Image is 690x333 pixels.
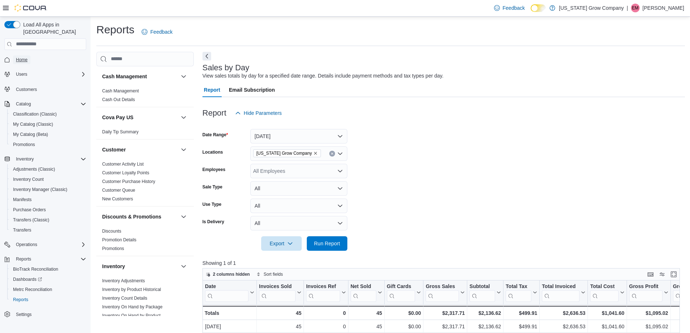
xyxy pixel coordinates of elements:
button: Inventory [179,262,188,271]
button: Total Tax [506,283,537,302]
span: Promotions [10,140,86,149]
div: 45 [350,309,382,317]
div: Gross Sales [426,283,459,302]
h1: Reports [96,22,134,37]
p: [PERSON_NAME] [643,4,684,12]
div: $2,317.71 [426,309,465,317]
span: Transfers (Classic) [10,216,86,224]
span: Inventory Adjustments [102,278,145,284]
span: Home [13,55,86,64]
div: $2,136.62 [469,309,501,317]
span: Reports [13,297,28,303]
span: Report [204,83,220,97]
span: Home [16,57,28,63]
span: Email Subscription [229,83,275,97]
span: New Customers [102,196,133,202]
button: Discounts & Promotions [102,213,178,220]
a: Daily Tip Summary [102,129,139,134]
label: Use Type [202,201,221,207]
span: Inventory On Hand by Package [102,304,163,310]
button: Inventory [102,263,178,270]
a: Dashboards [7,274,89,284]
span: Colorado Grow Company [253,149,321,157]
div: $1,095.02 [629,322,668,331]
span: Inventory Manager (Classic) [13,187,67,192]
div: Subtotal [469,283,495,290]
span: Feedback [150,28,172,36]
button: All [250,216,347,230]
button: My Catalog (Beta) [7,129,89,140]
button: Home [1,54,89,65]
h3: Customer [102,146,126,153]
button: Adjustments (Classic) [7,164,89,174]
a: Transfers [10,226,34,234]
span: Feedback [503,4,525,12]
span: Transfers [13,227,31,233]
button: Export [261,236,302,251]
span: Customers [13,84,86,93]
span: Promotions [13,142,35,147]
button: Remove Colorado Grow Company from selection in this group [313,151,318,155]
a: Feedback [491,1,528,15]
div: Date [205,283,248,302]
p: Showing 1 of 1 [202,259,685,267]
span: Customers [16,87,37,92]
button: Invoices Sold [259,283,301,302]
span: Discounts [102,228,121,234]
button: Inventory Manager (Classic) [7,184,89,195]
div: Total Invoiced [542,283,580,302]
h3: Report [202,109,226,117]
a: New Customers [102,196,133,201]
div: Total Tax [506,283,531,302]
div: Gross Profit [629,283,662,290]
span: Users [13,70,86,79]
button: Classification (Classic) [7,109,89,119]
h3: Cash Management [102,73,147,80]
div: Total Invoiced [542,283,580,290]
a: Adjustments (Classic) [10,165,58,174]
a: Settings [13,310,34,319]
span: Reports [13,255,86,263]
a: Classification (Classic) [10,110,60,118]
div: Totals [205,309,254,317]
a: Customer Loyalty Points [102,170,149,175]
span: My Catalog (Classic) [13,121,53,127]
button: [DATE] [250,129,347,143]
a: Transfers (Classic) [10,216,52,224]
button: Next [202,52,211,61]
span: Manifests [10,195,86,204]
div: 45 [259,309,301,317]
div: $0.00 [386,309,421,317]
div: 0 [306,309,346,317]
span: Reports [10,295,86,304]
button: Catalog [1,99,89,109]
a: Inventory On Hand by Product [102,313,160,318]
span: Adjustments (Classic) [10,165,86,174]
span: 2 columns hidden [213,271,250,277]
button: Settings [1,309,89,320]
span: Operations [16,242,37,247]
button: Inventory [1,154,89,164]
span: Transfers (Classic) [13,217,49,223]
button: 2 columns hidden [203,270,253,279]
label: Sale Type [202,184,222,190]
button: Run Report [307,236,347,251]
img: Cova [14,4,47,12]
span: BioTrack Reconciliation [10,265,86,274]
a: Discounts [102,229,121,234]
span: Operations [13,240,86,249]
a: Inventory On Hand by Package [102,304,163,309]
button: Purchase Orders [7,205,89,215]
a: Promotions [10,140,38,149]
button: Gross Profit [629,283,668,302]
a: Customer Activity List [102,162,144,167]
div: Cova Pay US [96,128,194,139]
span: Purchase Orders [10,205,86,214]
label: Date Range [202,132,228,138]
a: Promotions [102,246,124,251]
button: Display options [658,270,666,279]
button: Gross Sales [426,283,465,302]
span: Settings [16,312,32,317]
button: Inventory [13,155,37,163]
